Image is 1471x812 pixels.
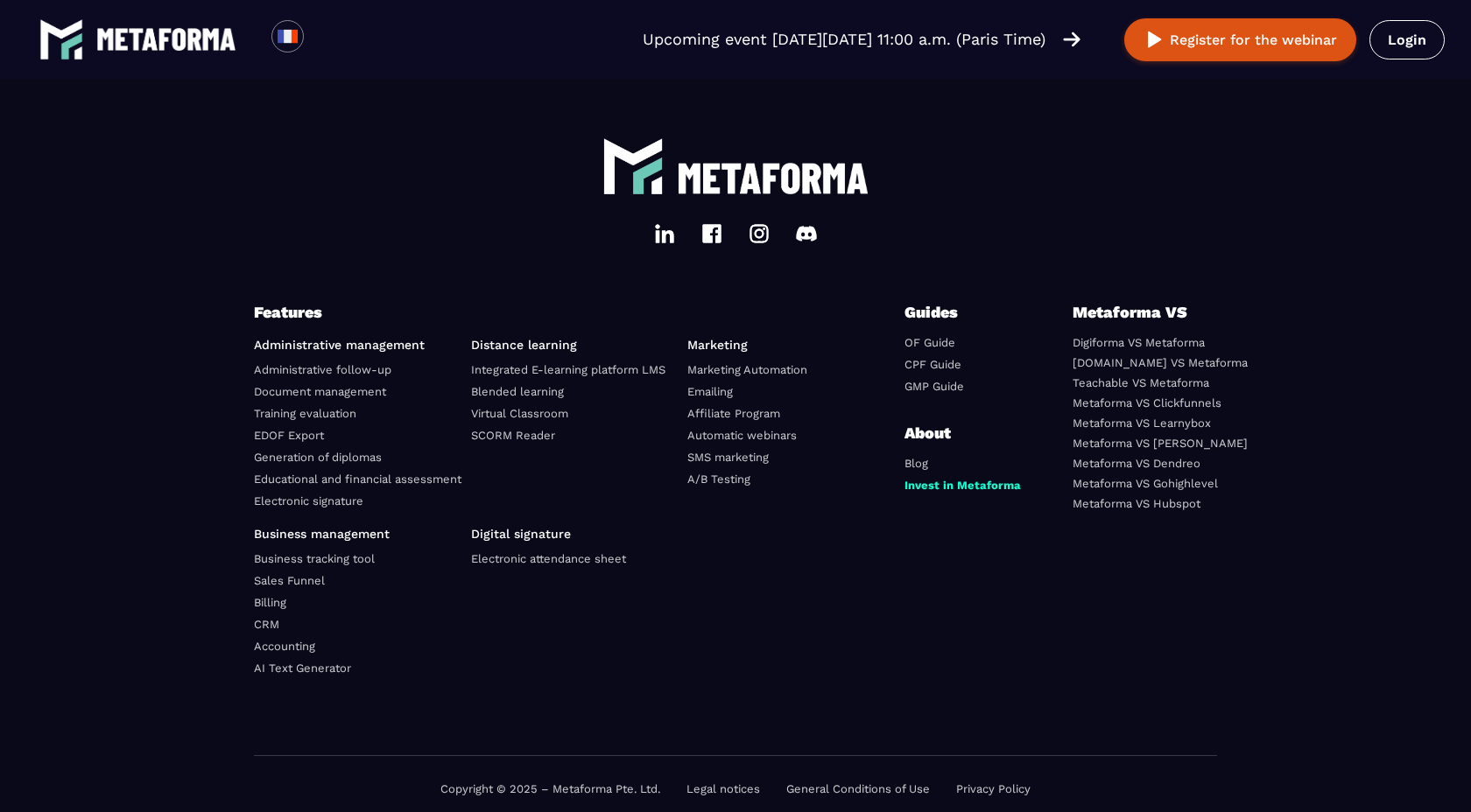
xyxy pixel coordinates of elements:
a: Administrative follow-up [254,363,391,376]
font: Login [1388,31,1426,48]
a: GMP Guide [904,380,964,393]
img: discord [796,223,817,244]
a: Metaforma VS [PERSON_NAME] [1073,437,1248,450]
a: Generation of diplomas [254,451,382,464]
a: Invest in Metaforma [904,479,1021,492]
font: Educational and financial assessment [254,472,461,486]
img: logo [96,28,236,51]
a: Automatic webinars [687,429,797,442]
img: LinkedIn [654,223,675,244]
img: Facebook [701,223,722,244]
a: Marketing Automation [687,363,807,376]
a: Virtual Classroom [471,407,568,420]
font: Register for the webinar [1170,31,1337,48]
a: Billing [254,596,286,609]
a: Privacy Policy [956,782,1031,795]
a: Blog [904,457,928,470]
font: Metaforma VS Dendreo [1073,457,1200,470]
a: Teachable VS Metaforma [1073,376,1209,389]
a: EDOF Export [254,429,324,442]
font: About [904,423,951,442]
a: CPF Guide [904,358,961,371]
a: Metaforma VS Hubspot [1073,497,1200,510]
a: Document management [254,385,386,398]
a: OF Guide [904,336,955,349]
font: Marketing [687,338,748,352]
a: Electronic signature [254,494,363,507]
img: arrow-right [1063,30,1080,49]
a: Affiliate Program [687,407,780,420]
a: Emailing [687,385,733,398]
font: Upcoming event [DATE][DATE] 11:00 a.m. (Paris Time) [643,30,1045,48]
font: Guides [904,303,958,321]
font: [DOMAIN_NAME] VS Metaforma [1073,356,1248,369]
a: A/B Testing [687,472,750,486]
a: Sales Funnel [254,574,325,587]
img: play [1144,29,1165,51]
font: Features [254,303,322,321]
font: SMS marketing [687,451,769,464]
font: Copyright © 2025 – Metaforma Pte. Ltd. [440,782,660,795]
a: Accounting [254,640,315,653]
a: Blended learning [471,385,564,398]
a: CRM [254,618,279,631]
font: Digital signature [471,527,571,541]
font: Metaforma VS [1073,303,1187,321]
img: logo [677,163,869,194]
img: logo [602,136,664,197]
a: Integrated E-learning platform LMS [471,363,665,376]
a: Business tracking tool [254,552,375,565]
button: Register for the webinar [1124,18,1356,61]
font: Distance learning [471,338,577,352]
img: fr [277,25,299,47]
a: Metaforma VS Gohighlevel [1073,477,1218,490]
font: Administrative management [254,338,425,352]
a: Training evaluation [254,407,356,420]
a: Login [1369,20,1445,59]
a: Legal notices [686,782,760,795]
a: Electronic attendance sheet [471,552,626,565]
div: Search for option [304,20,347,59]
img: logo [39,17,83,61]
a: General Conditions of Use [786,782,930,795]
a: AI Text Generator [254,661,351,675]
a: SCORM Reader [471,429,555,442]
font: Digiforma VS Metaforma [1073,336,1205,349]
a: Metaforma VS Learnybox [1073,416,1211,430]
a: Metaforma VS Clickfunnels [1073,396,1221,409]
img: Instagram [749,223,770,244]
font: Business management [254,527,390,541]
